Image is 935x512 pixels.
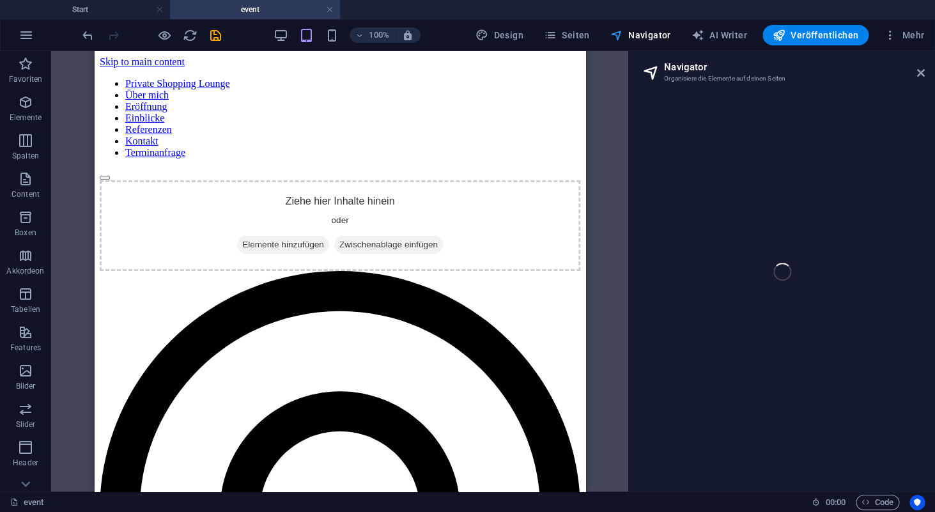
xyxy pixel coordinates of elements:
[884,29,924,42] span: Mehr
[6,266,44,276] p: Akkordeon
[834,497,836,507] span: :
[183,28,197,43] i: Seite neu laden
[10,343,41,353] p: Features
[12,151,39,161] p: Spalten
[16,381,36,391] p: Bilder
[812,495,846,510] h6: Session-Zeit
[208,28,223,43] i: Save (Ctrl+S)
[350,27,395,43] button: 100%
[5,5,90,16] a: Skip to main content
[862,495,893,510] span: Code
[157,27,172,43] button: Klicke hier, um den Vorschau-Modus zu verlassen
[10,112,42,123] p: Elemente
[402,29,413,41] i: Bei Größenänderung Zoomstufe automatisch an das gewählte Gerät anpassen.
[879,25,929,45] button: Mehr
[13,458,38,468] p: Header
[16,419,36,430] p: Slider
[81,28,95,43] i: Rückgängig: Ausschneiden (Strg+Z)
[9,74,42,84] p: Favoriten
[856,495,899,510] button: Code
[825,495,845,510] span: 00 00
[470,25,529,45] div: Design (Strg+Alt+Y)
[15,228,36,238] p: Boxen
[692,29,747,42] span: AI Writer
[686,25,752,45] button: AI Writer
[762,25,869,45] button: Veröffentlichen
[5,129,486,220] div: Ziehe hier Inhalte hinein
[909,495,925,510] button: Usercentrics
[182,27,197,43] button: reload
[11,304,40,314] p: Tabellen
[544,29,590,42] span: Seiten
[773,29,858,42] span: Veröffentlichen
[240,185,348,203] span: Zwischenablage einfügen
[143,185,235,203] span: Elemente hinzufügen
[10,495,44,510] a: Klick, um Auswahl aufzuheben. Doppelklick öffnet Seitenverwaltung
[610,29,671,42] span: Navigator
[80,27,95,43] button: undo
[369,27,389,43] h6: 100%
[12,189,40,199] p: Content
[475,29,523,42] span: Design
[605,25,676,45] button: Navigator
[539,25,595,45] button: Seiten
[170,3,340,17] h4: event
[470,25,529,45] button: Design
[208,27,223,43] button: save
